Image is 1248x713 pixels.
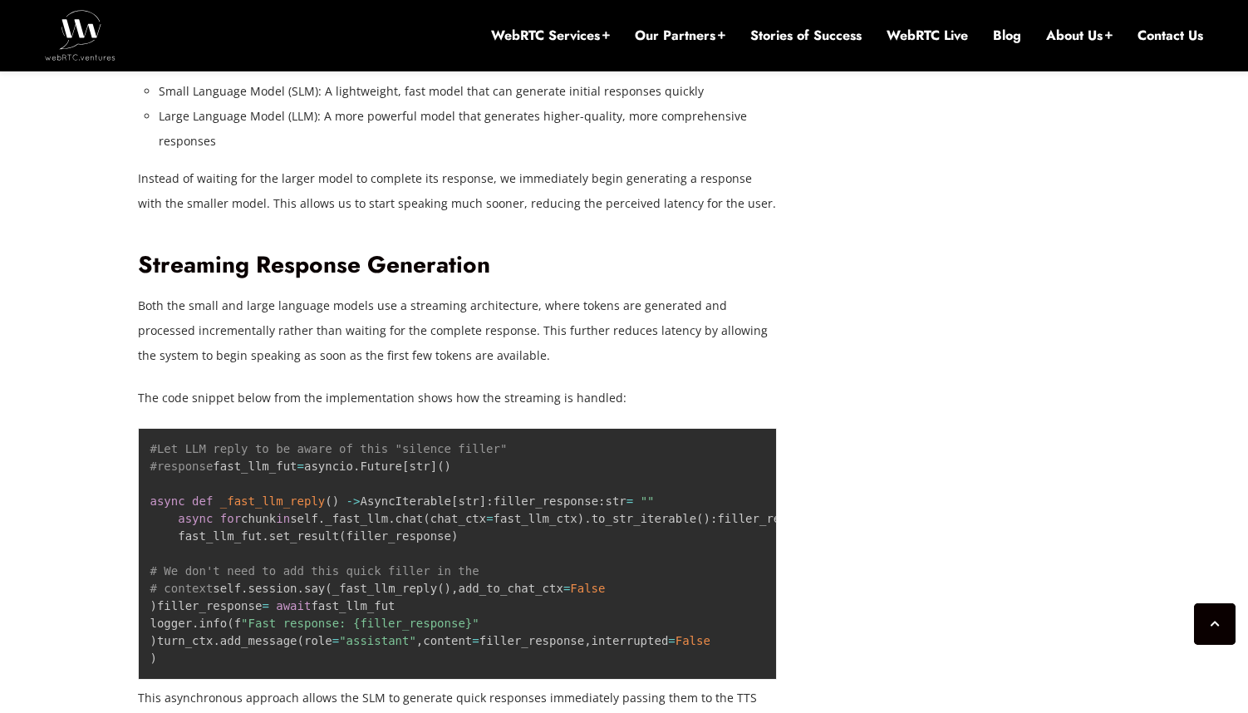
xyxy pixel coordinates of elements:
span: # context [150,582,214,595]
span: , [451,582,458,595]
span: await [276,599,311,612]
li: Large Language Model (LLM): A more powerful model that generates higher-quality, more comprehensi... [159,104,778,154]
span: = [486,512,493,525]
span: = [262,599,268,612]
span: ) [332,494,339,508]
span: ( [437,460,444,473]
span: ] [479,494,486,508]
span: for [220,512,241,525]
span: async [150,494,185,508]
span: ( [437,582,444,595]
span: : [598,494,605,508]
span: ( [339,529,346,543]
span: . [192,617,199,630]
span: ) [451,529,458,543]
span: ) [445,582,451,595]
span: async [178,512,213,525]
span: ) [150,599,157,612]
span: ) [577,512,584,525]
span: in [276,512,290,525]
span: . [213,634,219,647]
span: . [241,582,248,595]
a: About Us [1046,27,1113,45]
span: > [353,494,360,508]
span: ( [696,512,703,525]
span: . [297,582,304,595]
p: Both the small and large language models use a streaming architecture, where tokens are generated... [138,293,778,368]
p: Instead of waiting for the larger model to complete its response, we immediately begin generating... [138,166,778,216]
span: = [626,494,633,508]
code: fast_llm_fut asyncio Future str AsyncIterable str filler_response str chunk self _fast_llm chat c... [150,442,942,665]
a: WebRTC Live [887,27,968,45]
li: Small Language Model (SLM): A lightweight, fast model that can generate initial responses quickly [159,79,778,104]
span: def [192,494,213,508]
span: = [563,582,570,595]
a: Blog [993,27,1021,45]
span: ) [445,460,451,473]
span: [ [451,494,458,508]
span: "" [641,494,655,508]
a: WebRTC Services [491,27,610,45]
img: WebRTC.ventures [45,10,115,60]
span: False [676,634,710,647]
span: = [332,634,339,647]
span: [ [402,460,409,473]
span: = [668,634,675,647]
span: #Let LLM reply to be aware of this "silence filler" [150,442,508,455]
span: _fast_llm_reply [220,494,325,508]
span: #response [150,460,214,473]
p: The code snippet below from the implementation shows how the streaming is handled: [138,386,778,411]
span: ( [227,617,233,630]
span: . [262,529,268,543]
span: ) [150,652,157,665]
span: ( [325,494,332,508]
span: = [472,634,479,647]
a: Our Partners [635,27,725,45]
span: ) [150,634,157,647]
span: ( [297,634,304,647]
span: - [346,494,353,508]
span: : [486,494,493,508]
a: Stories of Success [750,27,862,45]
span: # We don't need to add this quick filler in the [150,564,479,578]
span: ( [325,582,332,595]
span: "assistant" [339,634,416,647]
h2: Streaming Response Generation [138,251,778,280]
span: ] [430,460,437,473]
span: . [318,512,325,525]
span: = [297,460,304,473]
span: . [388,512,395,525]
span: , [416,634,423,647]
span: False [570,582,605,595]
span: "Fast response: {filler_response}" [241,617,479,630]
a: Contact Us [1137,27,1203,45]
span: ) [704,512,710,525]
span: : [710,512,717,525]
span: , [584,634,591,647]
span: . [353,460,360,473]
span: . [584,512,591,525]
span: ( [423,512,430,525]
